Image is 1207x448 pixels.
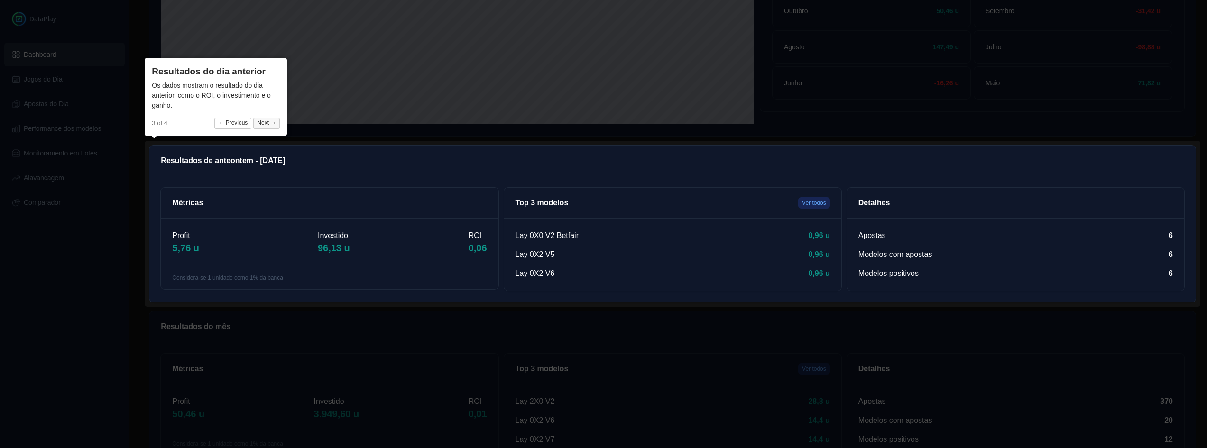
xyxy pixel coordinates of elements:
[318,230,350,241] p: Investido
[318,241,350,255] p: 96,13 u
[161,155,1184,166] p: Resultados de anteontem - [DATE]
[152,65,280,79] header: Resultados do dia anterior
[172,241,199,255] p: 5,76 u
[858,230,886,241] div: Apostas
[253,118,280,129] button: Next →
[516,249,555,260] a: Lay 0X2 V5
[858,268,919,279] div: Modelos positivos
[172,197,487,209] p: Métricas
[1169,230,1173,241] div: 6
[172,274,487,282] p: Considera-se 1 unidade como 1% da banca
[469,241,487,255] p: 0,06
[516,230,579,241] a: Lay 0X0 V2 Betfair
[808,249,829,260] div: 0,96 u
[516,268,555,279] a: Lay 0X2 V6
[1169,268,1173,279] div: 6
[469,230,487,241] p: ROI
[858,249,932,260] div: Modelos com apostas
[214,118,251,129] button: ← Previous
[858,197,1173,209] p: Detalhes
[516,197,569,209] p: Top 3 modelos
[1169,249,1173,260] div: 6
[808,268,829,279] div: 0,96 u
[798,197,830,209] button: Ver todos
[152,81,280,110] div: Os dados mostram o resultado do dia anterior, como o ROI, o investimento e o ganho.
[808,230,829,241] div: 0,96 u
[152,119,167,128] span: 3 of 4
[172,230,199,241] p: Profit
